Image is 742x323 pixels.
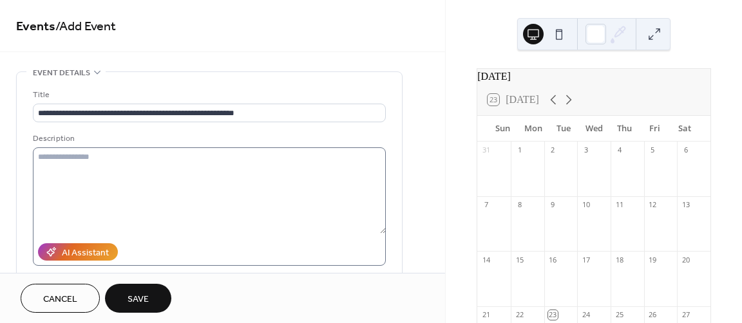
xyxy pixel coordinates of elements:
div: Description [33,132,383,145]
div: Thu [609,116,640,142]
span: / Add Event [55,14,116,39]
span: Save [128,293,149,306]
div: 2 [548,145,558,155]
div: 15 [515,255,524,264]
div: 9 [548,200,558,210]
div: 5 [648,145,658,155]
div: 23 [548,310,558,320]
div: 6 [681,145,690,155]
div: 10 [581,200,591,210]
div: 21 [481,310,491,320]
div: 24 [581,310,591,320]
div: 1 [515,145,524,155]
button: Cancel [21,284,100,313]
div: 17 [581,255,591,264]
div: 22 [515,310,524,320]
button: AI Assistant [38,243,118,261]
div: 11 [614,200,624,210]
div: 26 [648,310,658,320]
div: 7 [481,200,491,210]
div: 25 [614,310,624,320]
div: 27 [681,310,690,320]
div: 16 [548,255,558,264]
div: Sat [670,116,700,142]
div: Mon [518,116,548,142]
div: 3 [581,145,591,155]
div: AI Assistant [62,246,109,260]
div: [DATE] [477,69,710,84]
a: Events [16,14,55,39]
div: 18 [614,255,624,264]
div: 12 [648,200,658,210]
span: Event details [33,66,90,80]
div: Fri [640,116,670,142]
div: Title [33,88,383,102]
div: 13 [681,200,690,210]
div: 4 [614,145,624,155]
div: Wed [579,116,609,142]
div: 31 [481,145,491,155]
div: Tue [548,116,578,142]
div: 14 [481,255,491,264]
span: Cancel [43,293,77,306]
button: Save [105,284,171,313]
div: Sun [488,116,518,142]
div: 8 [515,200,524,210]
div: 19 [648,255,658,264]
div: 20 [681,255,690,264]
